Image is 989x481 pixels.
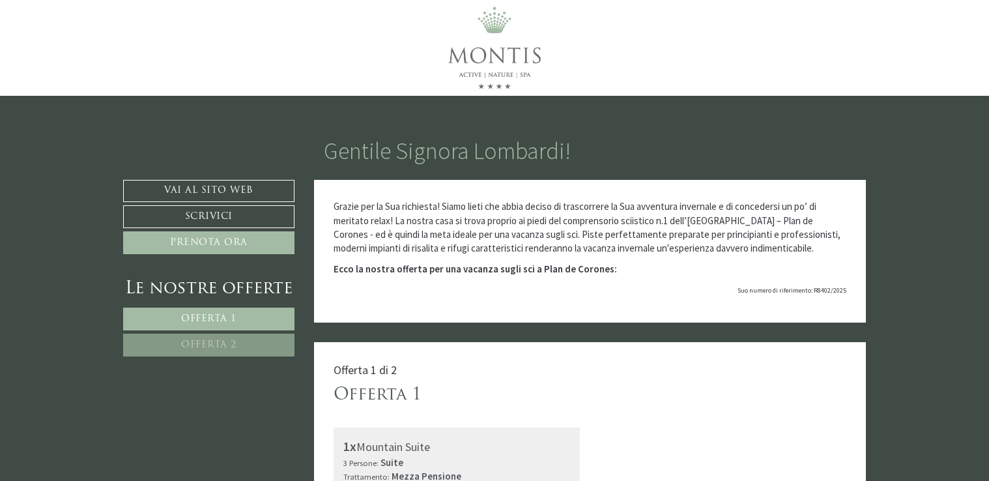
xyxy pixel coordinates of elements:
small: 3 Persone: [343,458,379,468]
b: Suite [380,456,403,469]
strong: Ecco la nostra offerta per una vacanza sugli sci a Plan de Corones: [334,263,617,275]
a: Prenota ora [123,231,294,254]
span: Offerta 1 di 2 [334,362,397,377]
div: Mountain Suite [343,437,571,456]
a: Scrivici [123,205,294,228]
span: Suo numero di riferimento: R8402/2025 [738,286,846,295]
div: Le nostre offerte [123,277,294,301]
a: Vai al sito web [123,180,294,202]
h1: Gentile Signora Lombardi! [324,138,571,164]
span: Offerta 2 [181,340,236,350]
b: 1x [343,438,356,454]
p: Grazie per la Sua richiesta! Siamo lieti che abbia deciso di trascorrere la Sua avventura inverna... [334,199,847,255]
span: Offerta 1 [181,314,236,324]
div: Offerta 1 [334,383,422,407]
